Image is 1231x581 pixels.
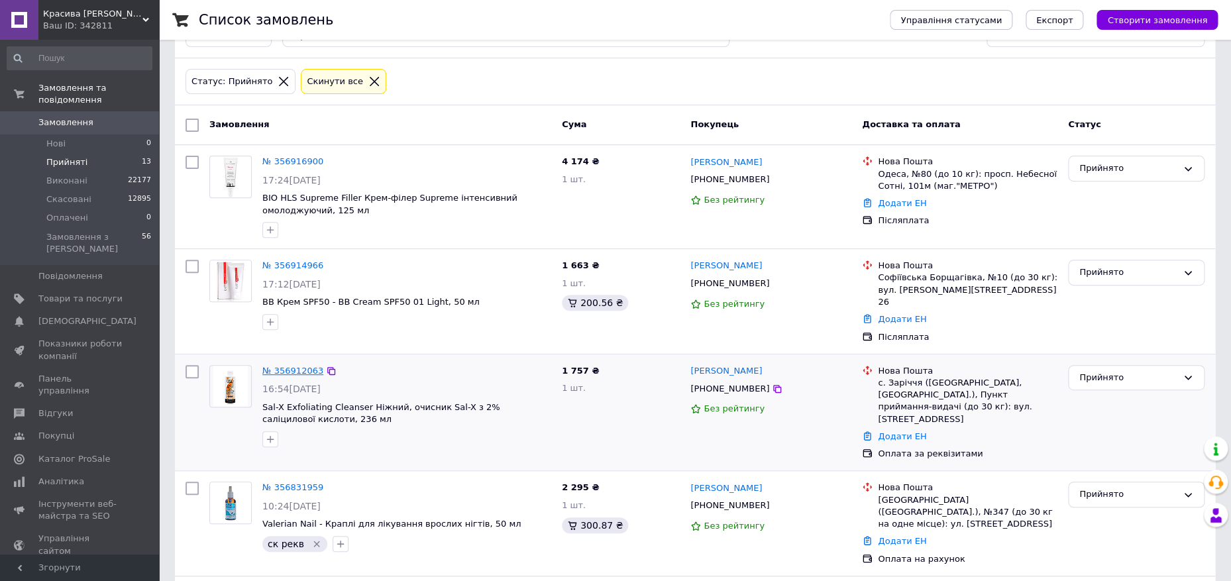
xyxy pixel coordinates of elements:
[562,260,599,270] span: 1 663 ₴
[304,75,366,89] div: Cкинути все
[262,297,480,307] a: BB Крем SPF50 - BB Cream SPF50 01 Light, 50 мл
[878,448,1057,460] div: Оплата за реквізитами
[562,174,586,184] span: 1 шт.
[690,174,769,184] span: [PHONE_NUMBER]
[562,295,628,311] div: 200.56 ₴
[900,15,1002,25] span: Управління статусами
[209,156,252,198] a: Фото товару
[1079,371,1177,385] div: Прийнято
[38,338,123,362] span: Показники роботи компанії
[562,278,586,288] span: 1 шт.
[704,195,765,205] span: Без рейтингу
[262,482,323,492] a: № 356831959
[128,175,151,187] span: 22177
[262,260,323,270] a: № 356914966
[262,501,321,511] span: 10:24[DATE]
[38,430,74,442] span: Покупці
[878,272,1057,308] div: Софіївська Борщагівка, №10 (до 30 кг): вул. [PERSON_NAME][STREET_ADDRESS] 26
[690,384,769,394] span: [PHONE_NUMBER]
[46,138,66,150] span: Нові
[262,402,500,425] a: Sal-X Exfoliating Cleanser Ніжний, очисник Sal-X з 2% саліцилової кислоти, 236 мл
[262,519,521,529] a: Valerian Nail - Краплі для лікування врослих нігтів, 50 мл
[38,293,123,305] span: Товари та послуги
[1079,162,1177,176] div: Прийнято
[214,156,248,197] img: Фото товару
[704,403,765,413] span: Без рейтингу
[1036,15,1073,25] span: Експорт
[268,539,304,549] span: ск рекв
[43,20,159,32] div: Ваш ID: 342811
[878,260,1057,272] div: Нова Пошта
[311,539,322,549] svg: Видалити мітку
[262,279,321,290] span: 17:12[DATE]
[38,373,123,397] span: Панель управління
[142,156,151,168] span: 13
[704,521,765,531] span: Без рейтингу
[690,260,762,272] a: [PERSON_NAME]
[46,156,87,168] span: Прийняті
[562,156,599,166] span: 4 174 ₴
[690,365,762,378] a: [PERSON_NAME]
[878,331,1057,343] div: Післяплата
[213,366,248,407] img: Фото товару
[862,119,960,129] span: Доставка та оплата
[210,482,250,523] img: Фото товару
[1079,488,1177,502] div: Прийнято
[142,231,151,255] span: 56
[1083,15,1218,25] a: Створити замовлення
[146,138,151,150] span: 0
[46,212,88,224] span: Оплачені
[209,365,252,407] a: Фото товару
[562,119,586,129] span: Cума
[262,193,517,215] a: BIO HLS Supreme Filler Крем-філер Supreme інтенсивний омолоджуючий, 125 мл
[690,278,769,288] span: [PHONE_NUMBER]
[38,453,110,465] span: Каталог ProSale
[1079,266,1177,280] div: Прийнято
[146,212,151,224] span: 0
[704,299,765,309] span: Без рейтингу
[878,431,926,441] a: Додати ЕН
[189,75,275,89] div: Статус: Прийнято
[38,82,159,106] span: Замовлення та повідомлення
[262,384,321,394] span: 16:54[DATE]
[878,536,926,546] a: Додати ЕН
[878,314,926,324] a: Додати ЕН
[46,175,87,187] span: Виконані
[128,193,151,205] span: 12895
[878,215,1057,227] div: Післяплата
[878,494,1057,531] div: [GEOGRAPHIC_DATA] ([GEOGRAPHIC_DATA].), №347 (до 30 кг на одне місце): ул. [STREET_ADDRESS]
[878,198,926,208] a: Додати ЕН
[690,156,762,169] a: [PERSON_NAME]
[43,8,142,20] span: Красива Я
[562,517,628,533] div: 300.87 ₴
[1097,10,1218,30] button: Створити замовлення
[690,500,769,510] span: [PHONE_NUMBER]
[1026,10,1084,30] button: Експорт
[46,231,142,255] span: Замовлення з [PERSON_NAME]
[562,366,599,376] span: 1 757 ₴
[878,377,1057,425] div: с. Заріччя ([GEOGRAPHIC_DATA], [GEOGRAPHIC_DATA].), Пункт приймання-видачі (до 30 кг): вул. [STRE...
[210,260,251,301] img: Фото товару
[209,260,252,302] a: Фото товару
[38,407,73,419] span: Відгуки
[878,156,1057,168] div: Нова Пошта
[38,498,123,522] span: Інструменти веб-майстра та SEO
[38,533,123,556] span: Управління сайтом
[878,482,1057,494] div: Нова Пошта
[38,270,103,282] span: Повідомлення
[262,366,323,376] a: № 356912063
[878,168,1057,192] div: Одеса, №80 (до 10 кг): просп. Небесної Сотні, 101м (маг."МЕТРО")
[562,500,586,510] span: 1 шт.
[890,10,1012,30] button: Управління статусами
[199,12,333,28] h1: Список замовлень
[38,315,136,327] span: [DEMOGRAPHIC_DATA]
[878,365,1057,377] div: Нова Пошта
[38,476,84,488] span: Аналітика
[1107,15,1207,25] span: Створити замовлення
[262,156,323,166] a: № 356916900
[1068,119,1101,129] span: Статус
